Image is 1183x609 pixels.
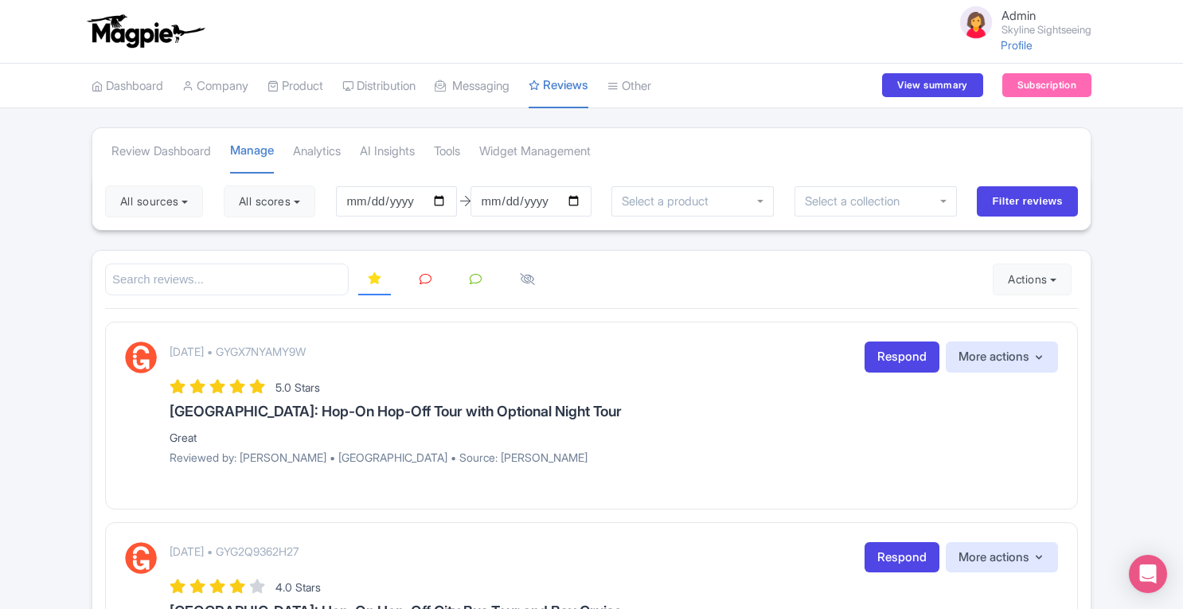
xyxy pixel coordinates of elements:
a: Reviews [529,64,588,109]
a: Respond [865,542,939,573]
a: Review Dashboard [111,130,211,174]
button: Actions [993,264,1072,295]
button: All scores [224,185,315,217]
input: Filter reviews [977,186,1078,217]
a: Profile [1001,38,1033,52]
a: Admin Skyline Sightseeing [947,3,1091,41]
p: [DATE] • GYGX7NYAMY9W [170,343,306,360]
a: Respond [865,342,939,373]
span: 5.0 Stars [275,381,320,394]
a: Manage [230,129,274,174]
a: Messaging [435,64,510,108]
h3: [GEOGRAPHIC_DATA]: Hop-On Hop-Off Tour with Optional Night Tour [170,404,1058,420]
img: avatar_key_member-9c1dde93af8b07d7383eb8b5fb890c87.png [957,3,995,41]
a: Tools [434,130,460,174]
a: Analytics [293,130,341,174]
a: AI Insights [360,130,415,174]
small: Skyline Sightseeing [1001,25,1091,35]
a: Other [607,64,651,108]
p: [DATE] • GYG2Q9362H27 [170,543,299,560]
img: GetYourGuide Logo [125,542,157,574]
button: More actions [946,542,1058,573]
span: 4.0 Stars [275,580,321,594]
a: Dashboard [92,64,163,108]
a: Product [267,64,323,108]
img: GetYourGuide Logo [125,342,157,373]
input: Search reviews... [105,264,349,296]
div: Open Intercom Messenger [1129,555,1167,593]
button: More actions [946,342,1058,373]
a: Distribution [342,64,416,108]
a: View summary [882,73,982,97]
a: Widget Management [479,130,591,174]
img: logo-ab69f6fb50320c5b225c76a69d11143b.png [84,14,207,49]
input: Select a product [622,194,717,209]
p: Reviewed by: [PERSON_NAME] • [GEOGRAPHIC_DATA] • Source: [PERSON_NAME] [170,449,1058,466]
input: Select a collection [805,194,911,209]
a: Subscription [1002,73,1091,97]
a: Company [182,64,248,108]
div: Great [170,429,1058,446]
button: All sources [105,185,203,217]
span: Admin [1001,8,1036,23]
